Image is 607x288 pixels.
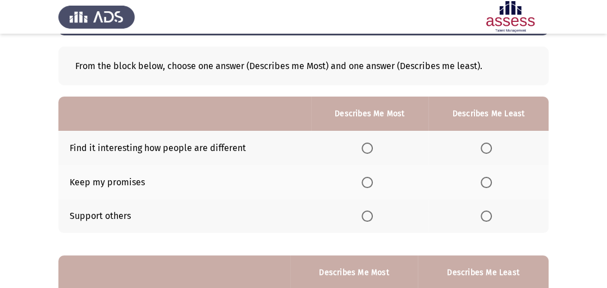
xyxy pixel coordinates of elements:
td: Find it interesting how people are different [58,131,311,165]
mat-radio-group: Select an option [362,142,377,153]
img: Assessment logo of Development Assessment R1 (EN/AR) [472,1,549,33]
mat-radio-group: Select an option [362,176,377,187]
td: Support others [58,199,311,234]
td: Keep my promises [58,165,311,199]
th: Describes Me Least [428,97,549,131]
div: From the block below, choose one answer (Describes me Most) and one answer (Describes me least). [75,61,532,71]
img: Assess Talent Management logo [58,1,135,33]
mat-radio-group: Select an option [481,142,496,153]
mat-radio-group: Select an option [362,211,377,221]
mat-radio-group: Select an option [481,211,496,221]
mat-radio-group: Select an option [481,176,496,187]
th: Describes Me Most [311,97,428,131]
